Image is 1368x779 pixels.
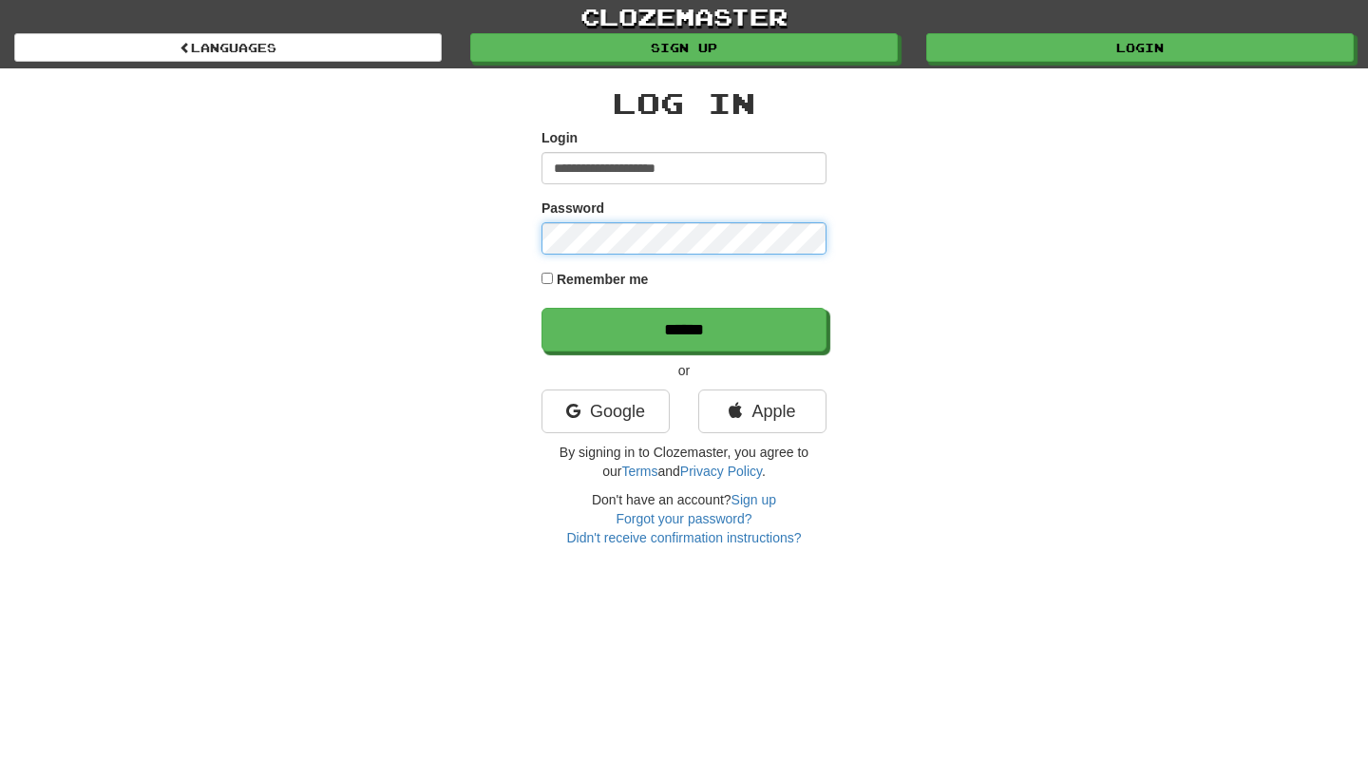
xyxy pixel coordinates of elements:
[698,389,826,433] a: Apple
[541,490,826,547] div: Don't have an account?
[541,389,670,433] a: Google
[541,87,826,119] h2: Log In
[470,33,898,62] a: Sign up
[621,464,657,479] a: Terms
[14,33,442,62] a: Languages
[616,511,751,526] a: Forgot your password?
[926,33,1354,62] a: Login
[566,530,801,545] a: Didn't receive confirmation instructions?
[557,270,649,289] label: Remember me
[541,443,826,481] p: By signing in to Clozemaster, you agree to our and .
[541,199,604,218] label: Password
[680,464,762,479] a: Privacy Policy
[731,492,776,507] a: Sign up
[541,361,826,380] p: or
[541,128,578,147] label: Login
